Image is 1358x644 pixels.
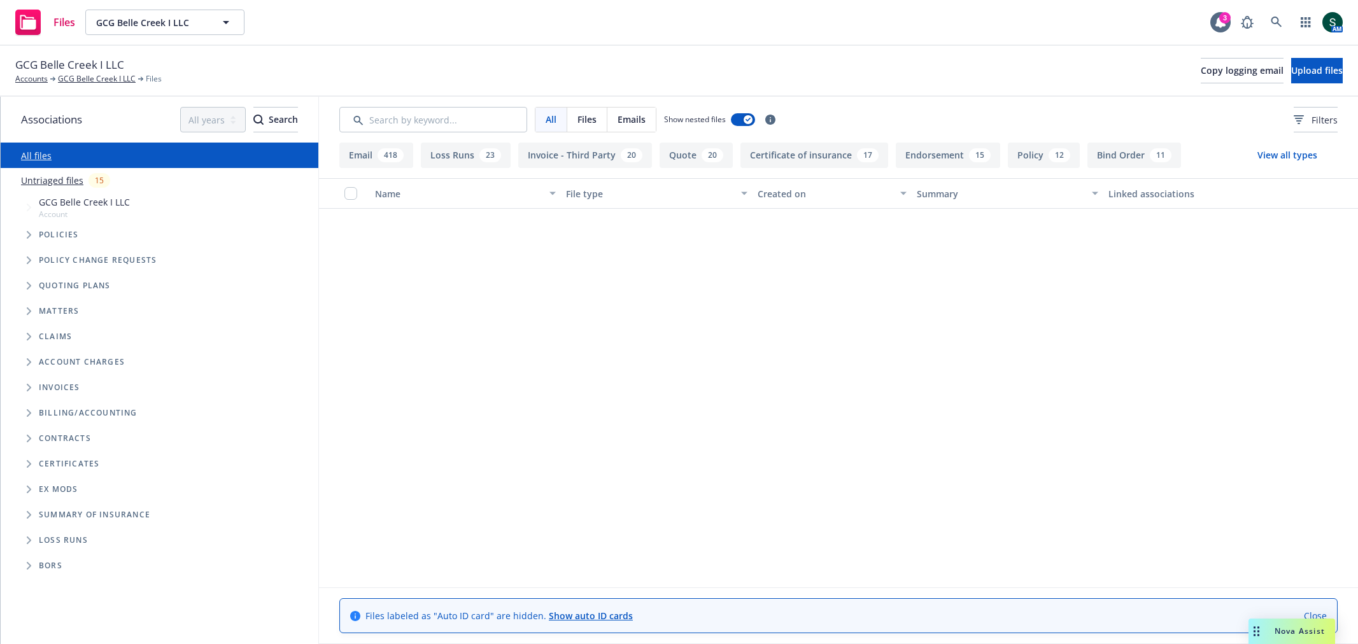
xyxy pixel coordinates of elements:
[58,73,136,85] a: GCG Belle Creek I LLC
[1293,10,1319,35] a: Switch app
[10,4,80,40] a: Files
[577,113,597,126] span: Files
[1008,143,1080,168] button: Policy
[39,536,88,544] span: Loss Runs
[549,610,633,622] a: Show auto ID cards
[1108,187,1289,200] div: Linked associations
[339,143,413,168] button: Email
[39,511,150,519] span: Summary of insurance
[39,486,78,493] span: Ex Mods
[917,187,1084,200] div: Summary
[1304,609,1327,622] a: Close
[39,333,72,340] span: Claims
[15,57,124,73] span: GCG Belle Creek I LLC
[96,16,206,29] span: GCG Belle Creek I LLC
[421,143,511,168] button: Loss Runs
[253,108,298,132] div: Search
[1275,626,1325,636] span: Nova Assist
[753,178,912,209] button: Created on
[664,114,726,125] span: Show nested files
[1150,148,1171,162] div: 11
[1237,143,1338,168] button: View all types
[39,209,130,220] span: Account
[39,384,80,391] span: Invoices
[1248,619,1335,644] button: Nova Assist
[39,460,99,468] span: Certificates
[39,435,91,442] span: Contracts
[702,148,723,162] div: 20
[21,174,83,187] a: Untriaged files
[39,282,111,290] span: Quoting plans
[39,307,79,315] span: Matters
[621,148,642,162] div: 20
[618,113,646,126] span: Emails
[1291,58,1343,83] button: Upload files
[1291,64,1343,76] span: Upload files
[253,107,298,132] button: SearchSearch
[479,148,501,162] div: 23
[1103,178,1294,209] button: Linked associations
[1294,107,1338,132] button: Filters
[566,187,733,200] div: File type
[1248,619,1264,644] div: Drag to move
[39,409,138,417] span: Billing/Accounting
[912,178,1103,209] button: Summary
[39,195,130,209] span: GCG Belle Creek I LLC
[857,148,879,162] div: 17
[370,178,561,209] button: Name
[896,143,1000,168] button: Endorsement
[1201,58,1284,83] button: Copy logging email
[1219,12,1231,24] div: 3
[1201,64,1284,76] span: Copy logging email
[21,111,82,128] span: Associations
[1234,10,1260,35] a: Report a Bug
[344,187,357,200] input: Select all
[339,107,527,132] input: Search by keyword...
[1264,10,1289,35] a: Search
[53,17,75,27] span: Files
[146,73,162,85] span: Files
[546,113,556,126] span: All
[740,143,888,168] button: Certificate of insurance
[378,148,404,162] div: 418
[660,143,733,168] button: Quote
[1049,148,1070,162] div: 12
[85,10,244,35] button: GCG Belle Creek I LLC
[375,187,542,200] div: Name
[39,358,125,366] span: Account charges
[1,193,318,400] div: Tree Example
[518,143,652,168] button: Invoice - Third Party
[1322,12,1343,32] img: photo
[561,178,752,209] button: File type
[1087,143,1181,168] button: Bind Order
[758,187,893,200] div: Created on
[39,562,62,570] span: BORs
[1,400,318,578] div: Folder Tree Example
[39,256,157,264] span: Policy change requests
[969,148,991,162] div: 15
[39,231,79,239] span: Policies
[15,73,48,85] a: Accounts
[365,609,633,622] span: Files labeled as "Auto ID card" are hidden.
[1312,113,1338,127] span: Filters
[253,115,264,125] svg: Search
[88,173,110,188] div: 15
[1294,113,1338,127] span: Filters
[21,150,52,162] a: All files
